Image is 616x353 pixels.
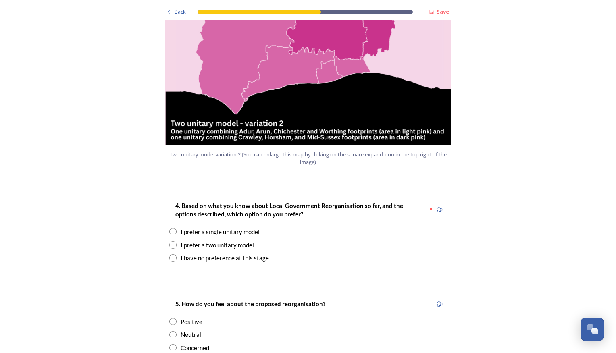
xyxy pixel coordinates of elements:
[181,241,254,250] div: I prefer a two unitary model
[175,202,404,218] strong: 4. Based on what you know about Local Government Reorganisation so far, and the options described...
[181,317,202,326] div: Positive
[581,318,604,341] button: Open Chat
[181,330,201,339] div: Neutral
[181,343,209,353] div: Concerned
[181,253,269,263] div: I have no preference at this stage
[169,151,447,166] span: Two unitary model variation 2 (You can enlarge this map by clicking on the square expand icon in ...
[437,8,449,15] strong: Save
[181,227,260,237] div: I prefer a single unitary model
[175,300,325,307] strong: 5. How do you feel about the proposed reorganisation?
[175,8,186,16] span: Back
